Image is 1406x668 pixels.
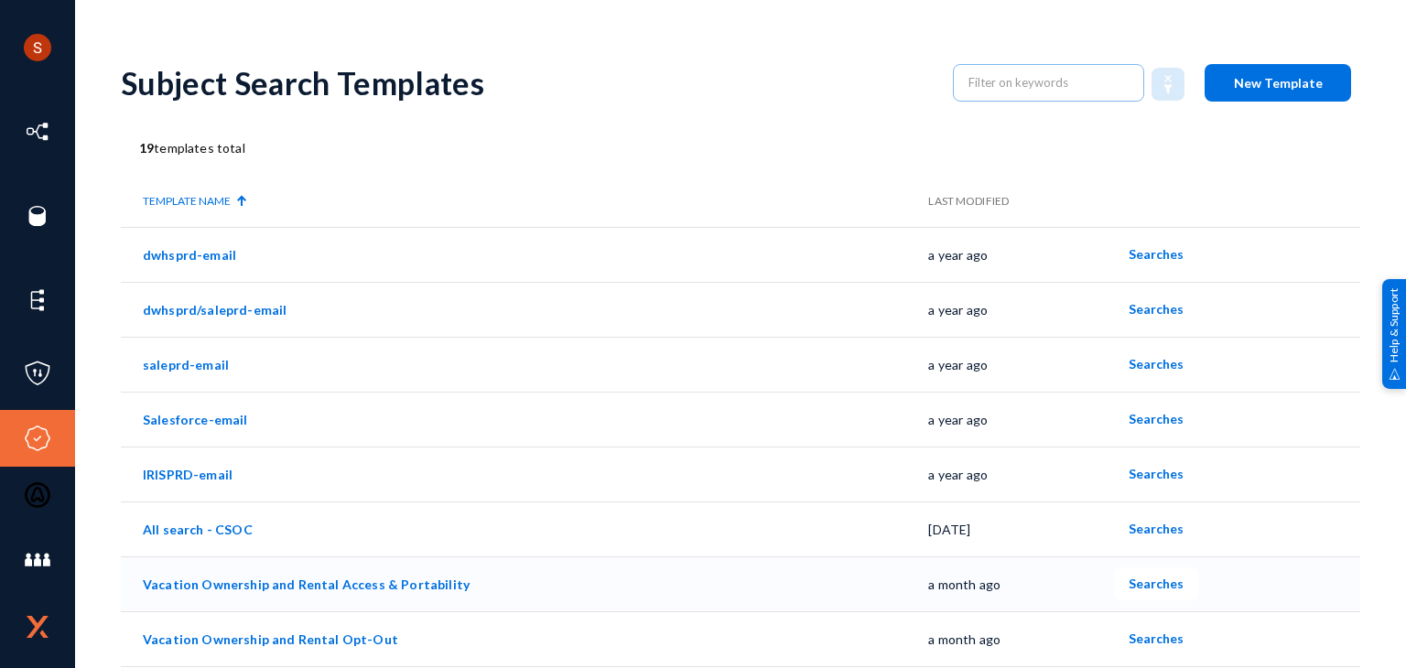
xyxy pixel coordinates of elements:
[1129,411,1184,426] span: Searches
[24,202,51,230] img: icon-sources.svg
[928,447,1114,501] td: a year ago
[143,467,233,482] a: IRISPRD-email
[928,501,1114,556] td: [DATE]
[968,69,1130,96] input: Filter on keywords
[24,546,51,574] img: icon-members.svg
[1114,512,1198,545] button: Searches
[1114,403,1198,436] button: Searches
[1114,348,1198,381] button: Searches
[928,337,1114,392] td: a year ago
[1129,521,1184,536] span: Searches
[24,360,51,387] img: icon-policies.svg
[928,282,1114,337] td: a year ago
[24,425,51,452] img: icon-compliance.svg
[928,556,1114,611] td: a month ago
[24,34,51,61] img: ACg8ocLCHWB70YVmYJSZIkanuWRMiAOKj9BOxslbKTvretzi-06qRA=s96-c
[928,392,1114,447] td: a year ago
[143,357,229,372] a: saleprd-email
[1114,238,1198,271] button: Searches
[1114,458,1198,490] button: Searches
[928,227,1114,282] td: a year ago
[1129,301,1184,317] span: Searches
[928,611,1114,666] td: a month ago
[1129,630,1184,646] span: Searches
[121,64,935,102] div: Subject Search Templates
[1234,75,1323,91] span: New Template
[928,176,1114,227] th: Last Modified
[1129,576,1184,591] span: Searches
[1382,279,1406,389] div: Help & Support
[24,118,51,145] img: icon-inventory.svg
[139,140,154,156] b: 19
[1205,64,1351,102] button: New Template
[143,412,248,427] a: Salesforce-email
[143,522,253,537] a: All search - CSOC
[1114,293,1198,326] button: Searches
[143,247,236,263] a: dwhsprd-email
[24,481,51,509] img: icon-oauth.svg
[143,193,231,210] div: Template Name
[143,302,287,318] a: dwhsprd/saleprd-email
[1129,246,1184,262] span: Searches
[143,631,398,647] a: Vacation Ownership and Rental Opt-Out
[143,576,470,592] a: Vacation Ownership and Rental Access & Portability
[1114,567,1198,600] button: Searches
[121,138,1360,157] div: templates total
[143,193,928,210] div: Template Name
[1129,466,1184,481] span: Searches
[1129,356,1184,372] span: Searches
[1389,368,1401,380] img: help_support.svg
[1114,622,1198,655] button: Searches
[24,286,51,314] img: icon-elements.svg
